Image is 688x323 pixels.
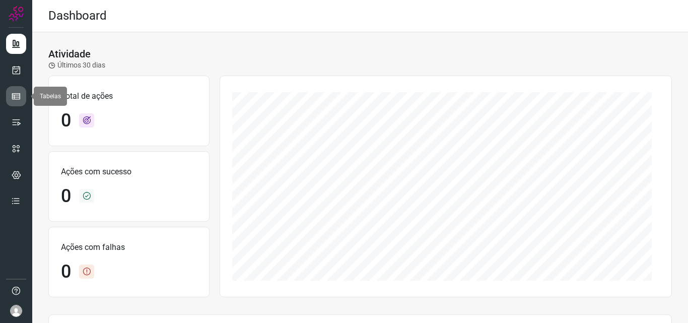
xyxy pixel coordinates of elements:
[61,261,71,283] h1: 0
[40,93,61,100] span: Tabelas
[61,166,197,178] p: Ações com sucesso
[10,305,22,317] img: avatar-user-boy.jpg
[61,185,71,207] h1: 0
[48,60,105,71] p: Últimos 30 dias
[61,90,197,102] p: Total de ações
[48,9,107,23] h2: Dashboard
[61,110,71,132] h1: 0
[9,6,24,21] img: Logo
[48,48,91,60] h3: Atividade
[61,241,197,253] p: Ações com falhas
